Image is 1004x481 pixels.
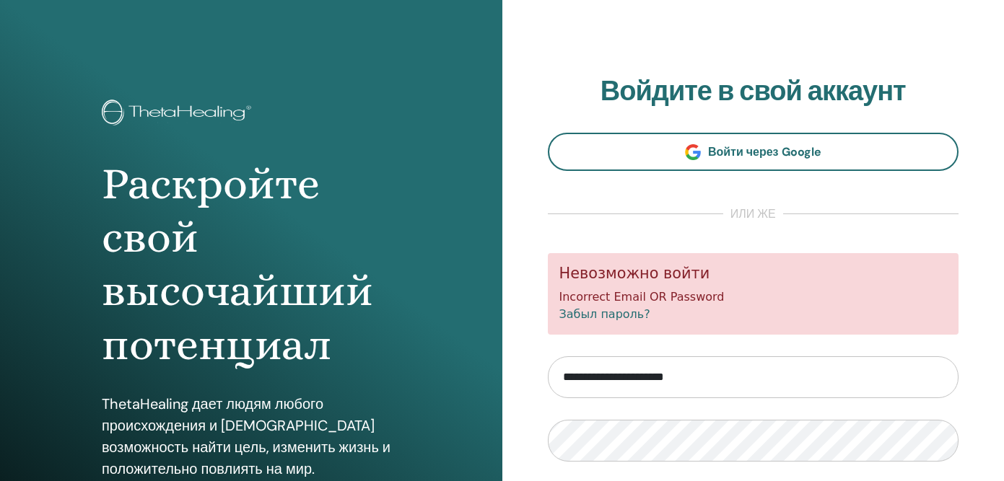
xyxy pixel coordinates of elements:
[708,144,821,159] span: Войти через Google
[102,393,401,480] p: ThetaHealing дает людям любого происхождения и [DEMOGRAPHIC_DATA] возможность найти цель, изменит...
[559,307,650,321] a: Забыл пароль?
[548,253,959,335] div: Incorrect Email OR Password
[102,157,401,372] h1: Раскройте свой высочайший потенциал
[723,206,783,223] span: или же
[548,75,959,108] h2: Войдите в свой аккаунт
[559,265,948,283] h5: Невозможно войти
[548,133,959,171] a: Войти через Google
